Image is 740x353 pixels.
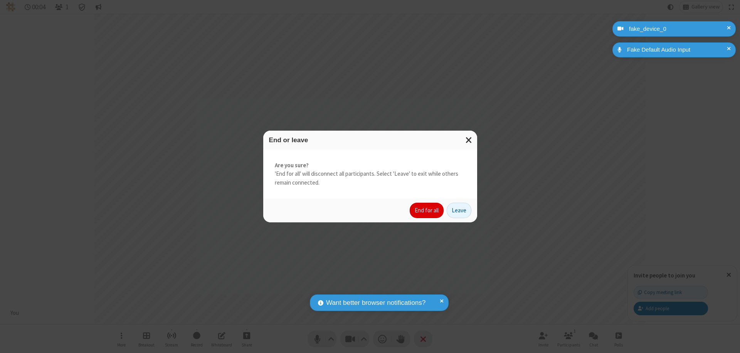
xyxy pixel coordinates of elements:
[626,25,730,34] div: fake_device_0
[326,298,425,308] span: Want better browser notifications?
[624,45,730,54] div: Fake Default Audio Input
[410,203,444,218] button: End for all
[275,161,466,170] strong: Are you sure?
[447,203,471,218] button: Leave
[269,136,471,144] h3: End or leave
[461,131,477,150] button: Close modal
[263,150,477,199] div: 'End for all' will disconnect all participants. Select 'Leave' to exit while others remain connec...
